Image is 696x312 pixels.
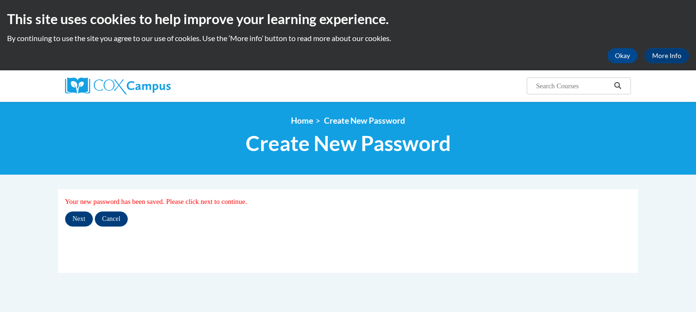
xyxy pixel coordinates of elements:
span: Create New Password [246,131,451,156]
a: Cox Campus [65,77,244,94]
input: Next [65,211,93,227]
input: Search Courses [535,80,611,92]
input: Cancel [95,211,128,227]
h2: This site uses cookies to help improve your learning experience. [7,9,689,28]
a: Home [291,116,313,126]
img: Cox Campus [65,77,171,94]
a: More Info [645,48,689,63]
span: Create New Password [324,116,405,126]
span: Your new password has been saved. Please click next to continue. [65,198,247,205]
button: Search [611,80,625,92]
p: By continuing to use the site you agree to our use of cookies. Use the ‘More info’ button to read... [7,33,689,43]
button: Okay [607,48,638,63]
